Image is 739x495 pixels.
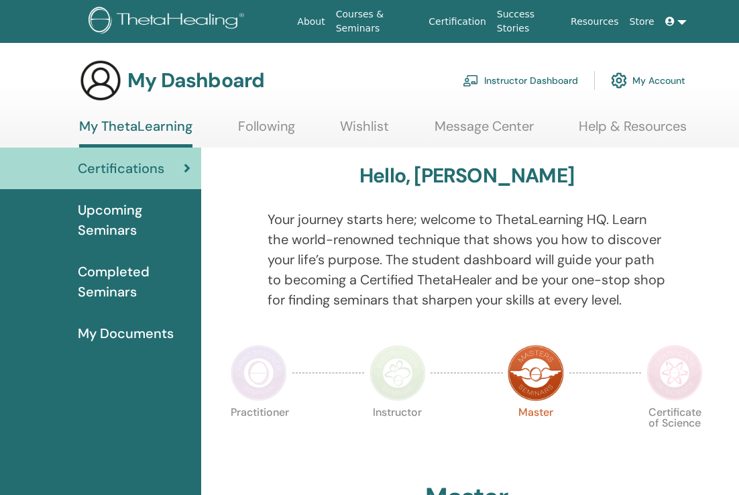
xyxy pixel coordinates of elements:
[340,118,389,144] a: Wishlist
[292,9,330,34] a: About
[463,66,578,95] a: Instructor Dashboard
[611,69,627,92] img: cog.svg
[89,7,249,37] img: logo.png
[268,209,667,310] p: Your journey starts here; welcome to ThetaLearning HQ. Learn the world-renowned technique that sh...
[79,118,192,148] a: My ThetaLearning
[435,118,534,144] a: Message Center
[565,9,624,34] a: Resources
[611,66,685,95] a: My Account
[369,345,426,401] img: Instructor
[78,200,190,240] span: Upcoming Seminars
[359,164,574,188] h3: Hello, [PERSON_NAME]
[127,68,264,93] h3: My Dashboard
[331,2,424,41] a: Courses & Seminars
[231,407,287,463] p: Practitioner
[646,407,703,463] p: Certificate of Science
[238,118,295,144] a: Following
[78,323,174,343] span: My Documents
[624,9,660,34] a: Store
[508,345,564,401] img: Master
[78,262,190,302] span: Completed Seminars
[78,158,164,178] span: Certifications
[463,74,479,87] img: chalkboard-teacher.svg
[79,59,122,102] img: generic-user-icon.jpg
[508,407,564,463] p: Master
[492,2,565,41] a: Success Stories
[231,345,287,401] img: Practitioner
[579,118,687,144] a: Help & Resources
[423,9,491,34] a: Certification
[369,407,426,463] p: Instructor
[646,345,703,401] img: Certificate of Science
